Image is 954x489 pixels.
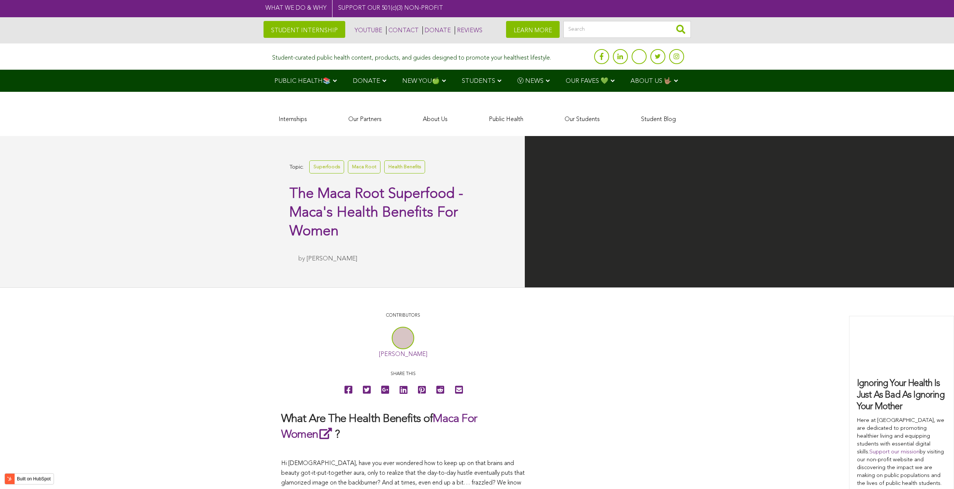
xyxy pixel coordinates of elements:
a: Maca For Women [281,413,477,440]
span: The Maca Root Superfood - Maca's Health Benefits For Women [289,187,463,239]
span: PUBLIC HEALTH📚 [274,78,331,84]
span: by [298,256,305,262]
a: Superfoods [309,160,344,173]
span: OUR FAVES 💚 [566,78,608,84]
span: DONATE [353,78,380,84]
p: CONTRIBUTORS [281,312,525,319]
p: Share this [281,371,525,378]
a: REVIEWS [455,26,482,34]
a: [PERSON_NAME] [307,256,357,262]
a: LEARN MORE [506,21,560,38]
a: Maca Root [348,160,380,173]
h2: What Are The Health Benefits of ? [281,412,525,442]
div: Student-curated public health content, products, and guides designed to promote your healthiest l... [272,51,551,62]
a: Health Benefits [384,160,425,173]
label: Built on HubSpot [14,474,54,484]
iframe: Chat Widget [917,453,954,489]
span: STUDENTS [462,78,495,84]
a: YOUTUBE [353,26,382,34]
button: Built on HubSpot [4,473,54,485]
div: Navigation Menu [264,70,691,92]
a: STUDENT INTERNSHIP [264,21,345,38]
span: Ⓥ NEWS [517,78,544,84]
a: DONATE [422,26,451,34]
span: NEW YOU🍏 [402,78,440,84]
input: Search [563,21,691,38]
span: ABOUT US 🤟🏽 [631,78,672,84]
img: HubSpot sprocket logo [5,474,14,483]
a: [PERSON_NAME] [379,351,427,357]
span: Topic: [289,162,304,172]
a: CONTACT [386,26,419,34]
